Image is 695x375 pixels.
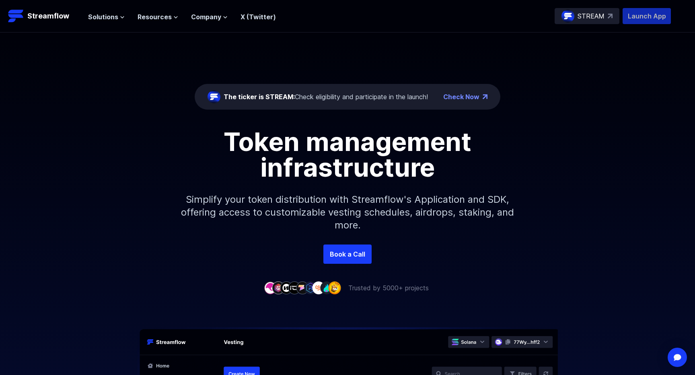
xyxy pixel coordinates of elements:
[138,12,178,22] button: Resources
[272,281,285,294] img: company-2
[224,92,428,102] div: Check eligibility and participate in the launch!
[296,281,309,294] img: company-5
[264,281,277,294] img: company-1
[191,12,221,22] span: Company
[320,281,333,294] img: company-8
[88,12,125,22] button: Solutions
[668,348,687,367] div: Open Intercom Messenger
[555,8,619,24] a: STREAM
[8,8,80,24] a: Streamflow
[88,12,118,22] span: Solutions
[27,10,69,22] p: Streamflow
[167,129,528,180] h1: Token management infrastructure
[561,10,574,22] img: streamflow-logo-circle.png
[288,281,301,294] img: company-4
[348,283,429,293] p: Trusted by 5000+ projects
[328,281,341,294] img: company-9
[280,281,293,294] img: company-3
[443,92,479,102] a: Check Now
[241,13,276,21] a: X (Twitter)
[191,12,228,22] button: Company
[623,8,671,24] button: Launch App
[8,8,24,24] img: Streamflow Logo
[323,245,372,264] a: Book a Call
[138,12,172,22] span: Resources
[578,11,605,21] p: STREAM
[175,180,520,245] p: Simplify your token distribution with Streamflow's Application and SDK, offering access to custom...
[208,90,220,103] img: streamflow-logo-circle.png
[224,93,295,101] span: The ticker is STREAM:
[304,281,317,294] img: company-6
[483,94,487,99] img: top-right-arrow.png
[312,281,325,294] img: company-7
[608,14,613,18] img: top-right-arrow.svg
